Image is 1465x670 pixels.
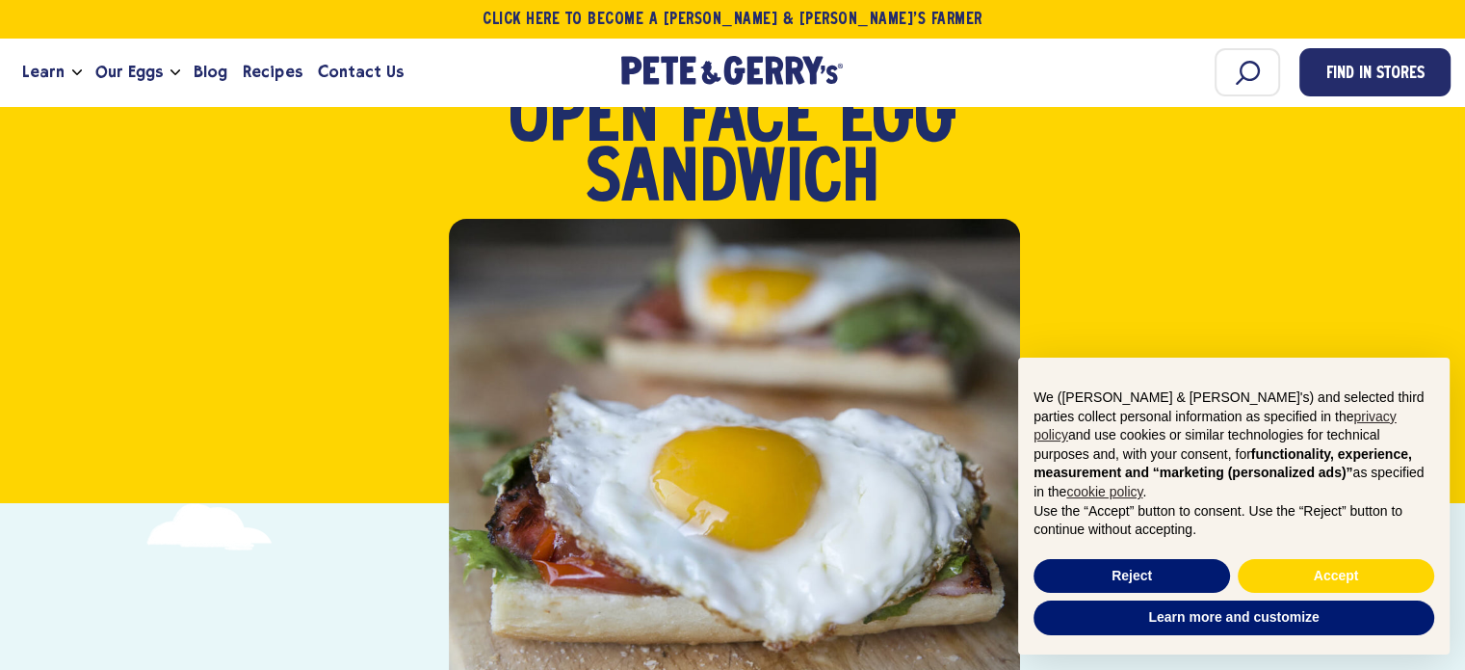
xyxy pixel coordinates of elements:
span: Sandwich [586,151,879,211]
a: Learn [14,46,72,98]
span: Open [509,92,659,151]
button: Accept [1238,559,1434,594]
span: Blog [194,60,227,84]
span: Face [680,92,818,151]
span: Our Eggs [95,60,163,84]
span: Recipes [243,60,301,84]
button: Open the dropdown menu for Our Eggs [170,69,180,76]
span: Contact Us [318,60,404,84]
p: We ([PERSON_NAME] & [PERSON_NAME]'s) and selected third parties collect personal information as s... [1033,389,1434,502]
a: Contact Us [310,46,411,98]
a: Find in Stores [1299,48,1451,96]
button: Open the dropdown menu for Learn [72,69,82,76]
div: Notice [1003,342,1465,670]
a: cookie policy [1066,484,1142,499]
span: Egg [839,92,956,151]
input: Search [1215,48,1280,96]
button: Reject [1033,559,1230,594]
a: Recipes [235,46,309,98]
span: Learn [22,60,65,84]
span: Find in Stores [1326,62,1425,88]
p: Use the “Accept” button to consent. Use the “Reject” button to continue without accepting. [1033,502,1434,540]
button: Learn more and customize [1033,601,1434,635]
a: Blog [186,46,235,98]
a: Our Eggs [88,46,170,98]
